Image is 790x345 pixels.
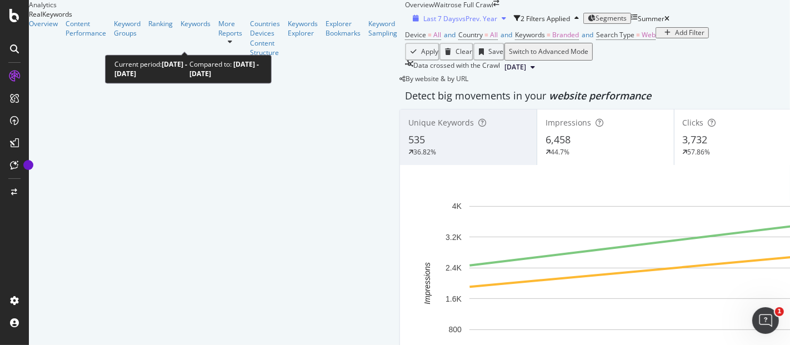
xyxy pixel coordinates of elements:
[405,13,514,24] button: Last 7 DaysvsPrev. Year
[444,30,456,39] span: and
[596,30,634,39] span: Search Type
[406,74,468,83] span: By website & by URL
[181,19,211,28] a: Keywords
[642,30,656,39] span: Web
[631,9,669,27] button: Summer
[218,19,242,38] a: More Reports
[449,325,462,334] text: 800
[114,60,189,79] div: Current period:
[582,30,593,39] span: and
[546,117,591,128] span: Impressions
[66,19,106,38] a: Content Performance
[452,202,462,211] text: 4K
[114,60,187,79] b: [DATE] - [DATE]
[250,48,280,57] a: Structure
[458,30,483,39] span: Country
[439,43,473,61] button: Clear
[521,14,570,23] div: 2 Filters Applied
[148,19,173,28] a: Ranking
[189,60,259,79] b: [DATE] - [DATE]
[421,48,438,56] div: Apply
[23,160,33,170] div: Tooltip anchor
[446,263,462,272] text: 2.4K
[423,14,459,23] span: Last 7 Days
[490,30,498,39] span: All
[446,294,462,303] text: 1.6K
[596,13,627,23] span: Segments
[408,117,474,128] span: Unique Keywords
[683,133,708,146] span: 3,732
[514,9,583,27] button: 2 Filters Applied
[638,14,664,23] div: Summer
[399,74,468,83] div: legacy label
[405,30,426,39] span: Device
[547,30,551,39] span: =
[428,30,432,39] span: =
[405,43,439,61] button: Apply
[656,27,709,38] button: Add Filter
[250,28,280,38] a: Devices
[413,61,500,74] div: Data crossed with the Crawl
[515,30,545,39] span: Keywords
[459,14,497,23] span: vs Prev. Year
[549,89,651,102] span: website performance
[675,29,704,37] div: Add Filter
[583,13,631,24] button: Segments
[114,19,141,38] a: Keyword Groups
[368,19,397,38] a: Keyword Sampling
[189,60,262,79] div: Compared to:
[636,30,640,39] span: =
[29,9,405,19] div: RealKeywords
[456,48,472,56] div: Clear
[446,233,462,242] text: 3.2K
[288,19,318,38] a: Keywords Explorer
[546,133,571,146] span: 6,458
[504,43,593,61] button: Switch to Advanced Mode
[423,262,432,304] text: Impressions
[473,43,504,61] button: Save
[501,30,512,39] span: and
[551,147,569,157] div: 44.7%
[29,19,58,28] a: Overview
[775,307,784,316] span: 1
[552,30,579,39] span: Branded
[250,19,280,28] a: Countries
[250,38,280,48] a: Content
[752,307,779,334] iframe: Intercom live chat
[408,133,425,146] span: 535
[433,30,441,39] span: All
[500,61,539,74] button: [DATE]
[509,48,588,56] div: Switch to Advanced Mode
[504,62,526,72] span: 2025 Aug. 6th
[683,117,704,128] span: Clicks
[413,147,436,157] div: 36.82%
[484,30,488,39] span: =
[688,147,711,157] div: 57.86%
[488,48,503,56] div: Save
[326,19,361,38] a: Explorer Bookmarks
